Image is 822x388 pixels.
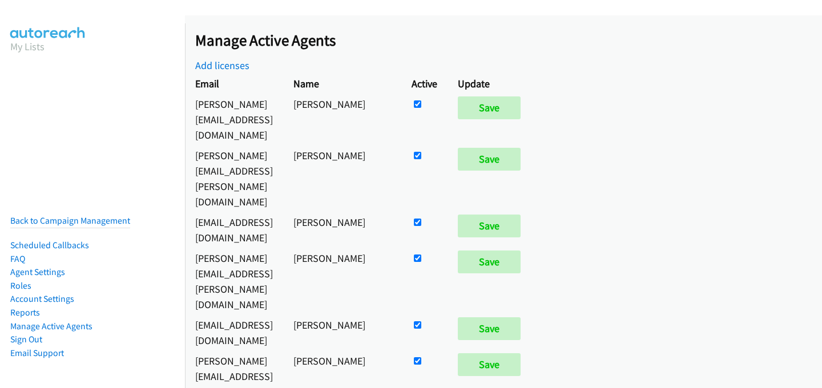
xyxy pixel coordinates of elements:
td: [PERSON_NAME][EMAIL_ADDRESS][PERSON_NAME][DOMAIN_NAME] [185,145,283,212]
a: Back to Campaign Management [10,215,130,226]
th: Active [401,73,448,94]
td: [PERSON_NAME][EMAIL_ADDRESS][DOMAIN_NAME] [185,94,283,145]
a: Email Support [10,347,64,358]
a: Roles [10,280,31,291]
input: Save [458,215,521,237]
a: Add licenses [195,59,249,72]
input: Save [458,250,521,273]
iframe: Resource Center [789,148,822,239]
td: [PERSON_NAME] [283,212,401,248]
td: [PERSON_NAME][EMAIL_ADDRESS][PERSON_NAME][DOMAIN_NAME] [185,248,283,314]
a: My Lists [10,40,45,53]
h2: Manage Active Agents [195,31,822,50]
input: Save [458,148,521,171]
iframe: Checklist [726,338,813,379]
th: Email [185,73,283,94]
td: [PERSON_NAME] [283,94,401,145]
td: [PERSON_NAME] [283,248,401,314]
th: Name [283,73,401,94]
a: Reports [10,307,40,318]
input: Save [458,353,521,376]
a: Agent Settings [10,266,65,277]
input: Save [458,96,521,119]
td: [PERSON_NAME] [283,145,401,212]
a: Sign Out [10,334,42,345]
td: [EMAIL_ADDRESS][DOMAIN_NAME] [185,212,283,248]
td: [PERSON_NAME] [283,314,401,350]
a: Manage Active Agents [10,321,92,332]
td: [EMAIL_ADDRESS][DOMAIN_NAME] [185,314,283,350]
th: Update [448,73,536,94]
a: Account Settings [10,293,74,304]
a: Scheduled Callbacks [10,240,89,250]
input: Save [458,317,521,340]
a: FAQ [10,253,25,264]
